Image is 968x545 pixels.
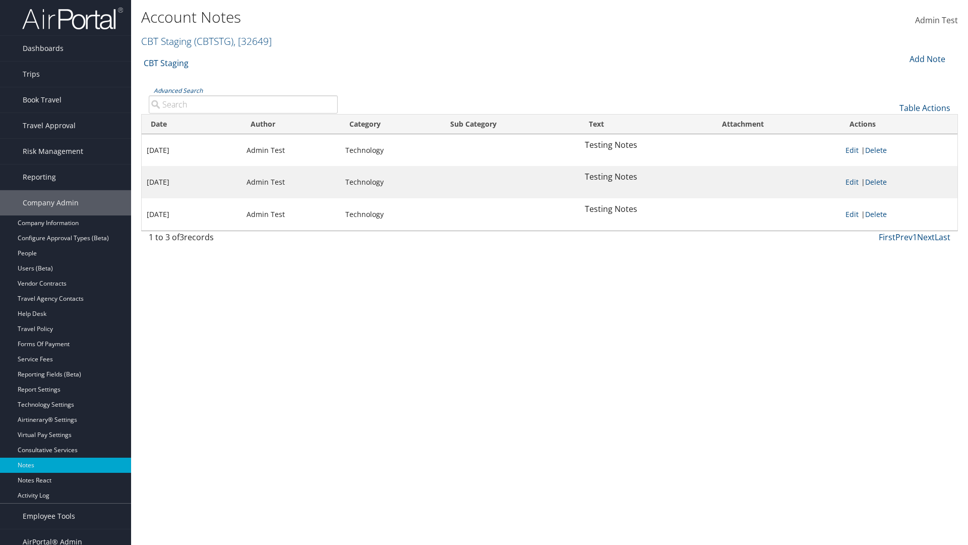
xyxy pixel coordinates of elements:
td: [DATE] [142,134,241,167]
a: Advanced Search [154,86,203,95]
span: Employee Tools [23,504,75,529]
span: Reporting [23,165,56,190]
td: Technology [340,166,441,198]
th: Sub Category: activate to sort column ascending [441,115,580,134]
th: Date: activate to sort column ascending [142,115,241,134]
a: Last [935,232,950,243]
td: [DATE] [142,198,241,231]
a: 1 [913,232,917,243]
td: Admin Test [241,198,340,231]
div: 1 to 3 of records [149,231,338,248]
a: Table Actions [899,102,950,114]
span: Admin Test [915,15,958,26]
span: Travel Approval [23,113,76,138]
td: Technology [340,198,441,231]
td: Admin Test [241,166,340,198]
div: Add Note [902,53,950,65]
a: Next [917,232,935,243]
th: Text: activate to sort column ascending [580,115,713,134]
span: Risk Management [23,139,83,164]
td: | [840,198,957,231]
th: Category: activate to sort column ascending [340,115,441,134]
img: airportal-logo.png [22,7,123,30]
span: Company Admin [23,190,79,215]
span: 3 [179,232,184,243]
a: Delete [865,145,887,155]
h1: Account Notes [141,7,686,28]
td: Technology [340,134,441,167]
a: Edit [845,177,859,187]
th: Attachment: activate to sort column ascending [713,115,840,134]
span: , [ 32649 ] [233,34,272,48]
th: Author [241,115,340,134]
a: Edit [845,145,859,155]
a: Delete [865,177,887,187]
p: Testing Notes [585,171,708,184]
p: Testing Notes [585,139,708,152]
th: Actions [840,115,957,134]
a: CBT Staging [144,53,189,73]
a: Edit [845,209,859,219]
td: | [840,134,957,167]
a: Prev [895,232,913,243]
td: Admin Test [241,134,340,167]
input: Search [149,95,338,114]
span: Trips [23,62,40,87]
span: Book Travel [23,87,62,113]
span: ( CBTSTG ) [194,34,233,48]
td: | [840,166,957,198]
td: [DATE] [142,166,241,198]
a: CBT Staging [141,34,272,48]
a: Delete [865,209,887,219]
a: First [879,232,895,243]
span: Dashboards [23,36,64,61]
p: Testing Notes [585,203,708,216]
